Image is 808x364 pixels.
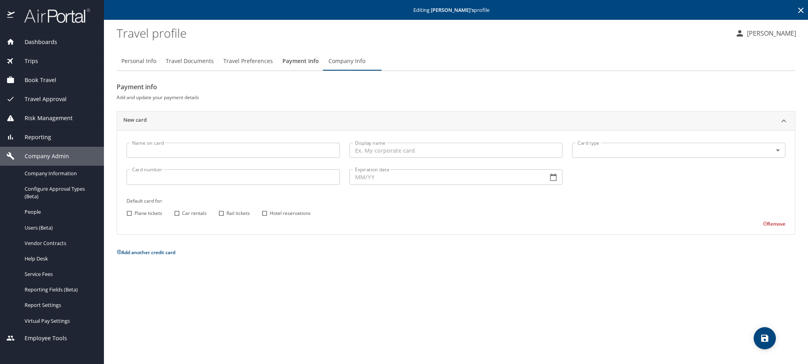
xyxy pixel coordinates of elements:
[7,8,15,23] img: icon-airportal.png
[572,143,785,158] div: ​
[106,8,806,13] p: Editing profile
[431,6,474,13] strong: [PERSON_NAME] 's
[732,26,799,40] button: [PERSON_NAME]
[117,21,729,45] h1: Travel profile
[117,130,795,234] div: New card
[15,38,57,46] span: Dashboards
[117,249,175,256] button: Add another credit card
[745,29,796,38] p: [PERSON_NAME]
[15,76,56,84] span: Book Travel
[182,210,207,217] span: Car rentals
[349,169,542,184] input: MM/YY
[25,208,94,216] span: People
[15,114,73,123] span: Risk Management
[15,8,90,23] img: airportal-logo.png
[25,270,94,278] span: Service Fees
[121,56,156,66] span: Personal Info
[117,52,795,71] div: Profile
[25,286,94,293] span: Reporting Fields (Beta)
[226,210,250,217] span: Rail tickets
[25,239,94,247] span: Vendor Contracts
[349,143,563,158] input: Ex. My corporate card
[15,57,38,65] span: Trips
[117,80,795,93] h2: Payment info
[25,317,94,325] span: Virtual Pay Settings
[223,56,273,66] span: Travel Preferences
[15,334,67,343] span: Employee Tools
[25,170,94,177] span: Company Information
[25,301,94,309] span: Report Settings
[763,220,785,227] button: Remove
[282,56,319,66] span: Payment Info
[123,116,147,126] h2: New card
[270,210,311,217] span: Hotel reservations
[117,111,795,130] div: New card
[754,327,776,349] button: save
[15,133,51,142] span: Reporting
[25,255,94,262] span: Help Desk
[328,56,365,66] span: Company Info
[117,93,795,102] h6: Add and update your payment details
[166,56,214,66] span: Travel Documents
[15,152,69,161] span: Company Admin
[25,185,94,200] span: Configure Approval Types (Beta)
[127,197,785,205] h6: Default card for:
[134,210,162,217] span: Plane tickets
[25,224,94,232] span: Users (Beta)
[15,95,67,103] span: Travel Approval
